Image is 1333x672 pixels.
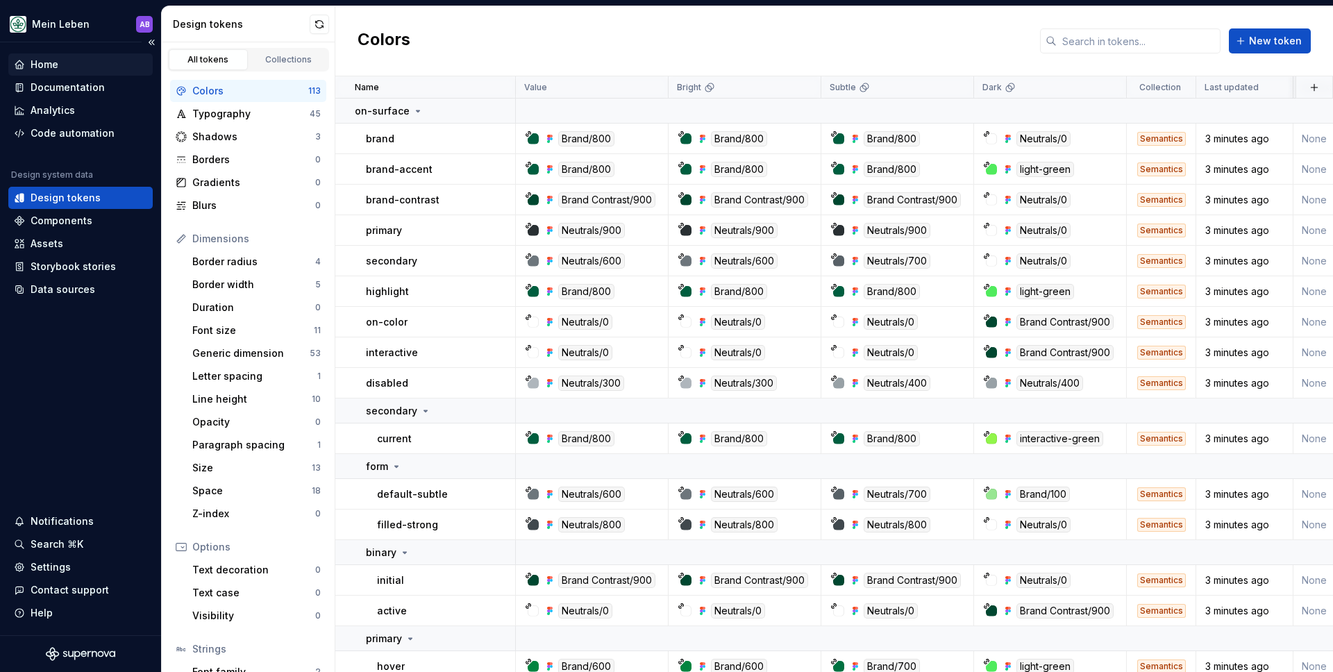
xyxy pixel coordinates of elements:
a: Typography45 [170,103,326,125]
a: Size13 [187,457,326,479]
div: Code automation [31,126,115,140]
div: Neutrals/0 [558,314,612,330]
div: Neutrals/0 [864,345,918,360]
div: Notifications [31,514,94,528]
div: 3 minutes ago [1197,254,1292,268]
div: Brand Contrast/900 [1016,345,1114,360]
img: df5db9ef-aba0-4771-bf51-9763b7497661.png [10,16,26,33]
div: 0 [315,564,321,576]
a: Text case0 [187,582,326,604]
div: Neutrals/800 [558,517,625,532]
div: 0 [315,302,321,313]
a: Border width5 [187,274,326,296]
p: Last updated [1205,82,1259,93]
div: Options [192,540,321,554]
div: 0 [315,177,321,188]
a: Z-index0 [187,503,326,525]
div: Border radius [192,255,315,269]
div: Semantics [1137,162,1186,176]
div: Semantics [1137,487,1186,501]
div: Neutrals/0 [1016,192,1071,208]
div: 3 minutes ago [1197,224,1292,237]
div: Blurs [192,199,315,212]
div: 0 [315,610,321,621]
div: 10 [312,394,321,405]
a: Components [8,210,153,232]
a: Design tokens [8,187,153,209]
div: Contact support [31,583,109,597]
a: Analytics [8,99,153,121]
div: Neutrals/0 [558,345,612,360]
p: Subtle [830,82,856,93]
div: Neutrals/0 [1016,131,1071,146]
svg: Supernova Logo [46,647,115,661]
h2: Colors [358,28,410,53]
a: Colors113 [170,80,326,102]
div: Neutrals/800 [711,517,778,532]
a: Assets [8,233,153,255]
a: Duration0 [187,296,326,319]
button: Mein LebenAB [3,9,158,39]
div: Documentation [31,81,105,94]
div: Help [31,606,53,620]
div: Brand Contrast/900 [558,192,655,208]
div: Brand/800 [864,431,920,446]
a: Code automation [8,122,153,144]
div: Neutrals/0 [1016,573,1071,588]
p: on-surface [355,104,410,118]
p: form [366,460,388,473]
div: Storybook stories [31,260,116,274]
div: Duration [192,301,315,314]
div: Z-index [192,507,315,521]
div: Neutrals/600 [711,253,778,269]
div: 3 minutes ago [1197,604,1292,618]
a: Blurs0 [170,194,326,217]
a: Line height10 [187,388,326,410]
div: Semantics [1137,224,1186,237]
div: Neutrals/900 [711,223,778,238]
div: Brand/800 [711,431,767,446]
a: Opacity0 [187,411,326,433]
div: Neutrals/0 [711,314,765,330]
div: Neutrals/900 [864,223,930,238]
div: 3 minutes ago [1197,518,1292,532]
a: Letter spacing1 [187,365,326,387]
div: Design tokens [173,17,310,31]
div: Dimensions [192,232,321,246]
div: 3 minutes ago [1197,487,1292,501]
div: Neutrals/900 [558,223,625,238]
div: 4 [315,256,321,267]
div: 3 minutes ago [1197,162,1292,176]
div: Mein Leben [32,17,90,31]
a: Border radius4 [187,251,326,273]
a: Storybook stories [8,255,153,278]
p: current [377,432,412,446]
div: Neutrals/400 [1016,376,1083,391]
div: 5 [315,279,321,290]
div: 3 minutes ago [1197,573,1292,587]
div: Semantics [1137,346,1186,360]
div: Design tokens [31,191,101,205]
div: 3 [315,131,321,142]
div: 3 minutes ago [1197,315,1292,329]
p: active [377,604,407,618]
div: 3 minutes ago [1197,285,1292,299]
button: Contact support [8,579,153,601]
div: Strings [192,642,321,656]
div: Semantics [1137,432,1186,446]
p: Value [524,82,547,93]
div: Brand Contrast/900 [1016,603,1114,619]
div: AB [140,19,150,30]
div: Brand/800 [558,431,614,446]
div: Home [31,58,58,72]
p: primary [366,632,402,646]
div: Typography [192,107,310,121]
a: Text decoration0 [187,559,326,581]
div: 45 [310,108,321,119]
div: Settings [31,560,71,574]
button: New token [1229,28,1311,53]
div: Neutrals/0 [1016,517,1071,532]
div: 18 [312,485,321,496]
div: Brand/800 [558,131,614,146]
